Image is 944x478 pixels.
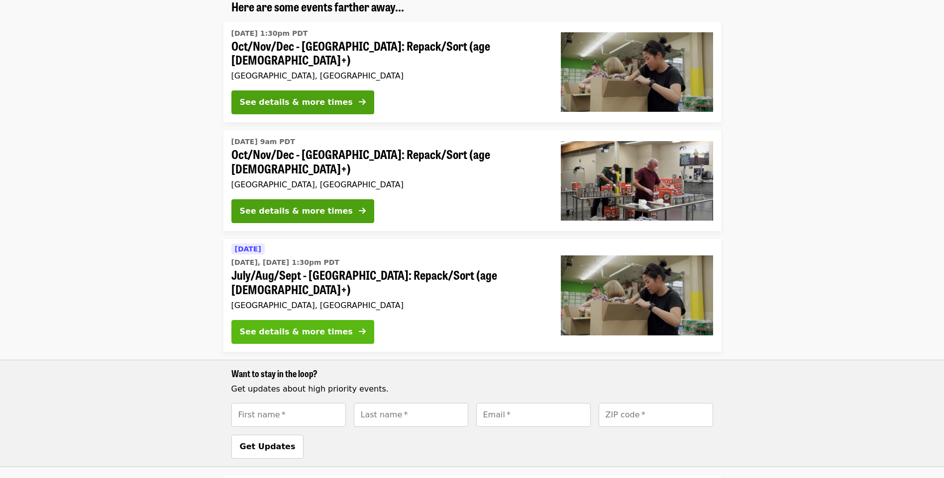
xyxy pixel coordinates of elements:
img: Oct/Nov/Dec - Portland: Repack/Sort (age 16+) organized by Oregon Food Bank [561,141,713,221]
span: July/Aug/Sept - [GEOGRAPHIC_DATA]: Repack/Sort (age [DEMOGRAPHIC_DATA]+) [231,268,545,297]
input: [object Object] [231,403,346,427]
div: See details & more times [240,326,353,338]
div: [GEOGRAPHIC_DATA], [GEOGRAPHIC_DATA] [231,301,545,310]
i: arrow-right icon [359,206,366,216]
i: arrow-right icon [359,327,366,336]
span: Want to stay in the loop? [231,367,317,380]
span: [DATE] [235,245,261,253]
span: Get updates about high priority events. [231,384,389,394]
img: Oct/Nov/Dec - Portland: Repack/Sort (age 8+) organized by Oregon Food Bank [561,32,713,112]
div: [GEOGRAPHIC_DATA], [GEOGRAPHIC_DATA] [231,180,545,189]
div: See details & more times [240,205,353,217]
span: Get Updates [240,442,296,451]
input: [object Object] [354,403,468,427]
span: Oct/Nov/Dec - [GEOGRAPHIC_DATA]: Repack/Sort (age [DEMOGRAPHIC_DATA]+) [231,147,545,176]
div: See details & more times [240,96,353,108]
a: See details for "Oct/Nov/Dec - Portland: Repack/Sort (age 8+)" [223,22,721,123]
time: [DATE] 9am PDT [231,137,295,147]
button: See details & more times [231,199,374,223]
div: [GEOGRAPHIC_DATA], [GEOGRAPHIC_DATA] [231,71,545,80]
button: See details & more times [231,90,374,114]
button: See details & more times [231,320,374,344]
time: [DATE] 1:30pm PDT [231,28,308,39]
a: See details for "July/Aug/Sept - Portland: Repack/Sort (age 8+)" [223,239,721,352]
span: Oct/Nov/Dec - [GEOGRAPHIC_DATA]: Repack/Sort (age [DEMOGRAPHIC_DATA]+) [231,39,545,68]
input: [object Object] [476,403,591,427]
a: See details for "Oct/Nov/Dec - Portland: Repack/Sort (age 16+)" [223,130,721,231]
button: Get Updates [231,435,304,459]
input: [object Object] [599,403,713,427]
time: [DATE], [DATE] 1:30pm PDT [231,257,339,268]
img: July/Aug/Sept - Portland: Repack/Sort (age 8+) organized by Oregon Food Bank [561,255,713,335]
i: arrow-right icon [359,97,366,107]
